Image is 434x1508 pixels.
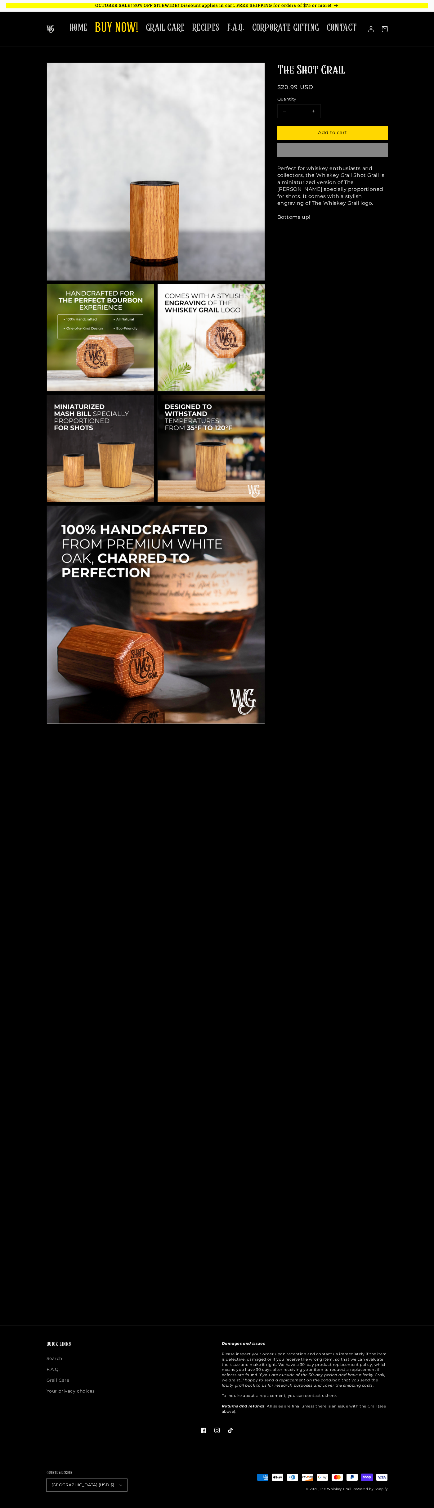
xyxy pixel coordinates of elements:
a: Grail Care [47,1375,69,1386]
h2: Country/region [47,1470,127,1476]
img: The Whiskey Grail [47,25,54,33]
span: HOME [69,22,87,34]
a: F.A.Q. [47,1364,60,1375]
a: HOME [66,18,91,38]
p: OCTOBER SALE! 30% OFF SITEWIDE! Discount applies in cart. FREE SHIPPING for orders of $75 or more! [6,3,428,8]
span: F.A.Q. [227,22,245,34]
span: BUY NOW! [95,20,138,37]
a: BUY NOW! [91,16,142,41]
a: GRAIL CARE [142,18,189,38]
a: Your privacy choices [47,1386,95,1397]
strong: Returns and refunds [222,1404,265,1408]
span: CONTACT [327,22,357,34]
span: RECIPES [192,22,220,34]
a: CORPORATE GIFTING [248,18,323,38]
span: Add to cart [318,129,347,135]
label: Quantity [277,96,388,102]
em: If you are outside of the 30-day period and have a leaky Grail, we are still happy to send a repl... [222,1372,386,1388]
p: Please inspect your order upon reception and contact us immediately if the item is defective, dam... [222,1341,388,1414]
h1: The Shot Grail [277,62,388,79]
small: © 2025, [306,1487,351,1491]
button: [GEOGRAPHIC_DATA] (USD $) [47,1479,127,1491]
a: here [327,1393,336,1398]
span: GRAIL CARE [146,22,185,34]
a: F.A.Q. [223,18,248,38]
h2: Quick links [47,1341,213,1348]
a: RECIPES [189,18,223,38]
span: CORPORATE GIFTING [252,22,319,34]
a: Powered by Shopify [353,1487,388,1491]
span: Perfect for whiskey enthusiasts and collectors, the Whiskey Grail Shot Grail is a miniaturized ve... [277,165,385,220]
a: CONTACT [323,18,361,38]
strong: Damages and issues [222,1341,265,1346]
span: $20.99 USD [277,84,314,91]
a: The Whiskey Grail [319,1487,351,1491]
a: Search [47,1355,63,1364]
button: Add to cart [277,126,388,140]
